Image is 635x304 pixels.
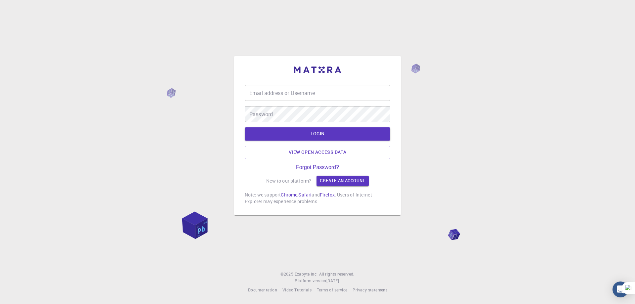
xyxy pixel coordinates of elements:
[296,164,339,170] a: Forgot Password?
[280,271,294,278] span: © 2025
[245,146,390,159] a: View open access data
[298,192,312,198] a: Safari
[248,287,277,292] span: Documentation
[326,278,340,284] a: [DATE].
[266,178,311,184] p: New to our platform?
[317,176,368,186] a: Create an account
[295,271,318,278] a: Exabyte Inc.
[317,287,347,292] span: Terms of service
[326,278,340,283] span: [DATE] .
[317,287,347,293] a: Terms of service
[353,287,387,293] a: Privacy statement
[248,287,277,293] a: Documentation
[245,127,390,141] button: LOGIN
[320,192,335,198] a: Firefox
[353,287,387,292] span: Privacy statement
[295,278,326,284] span: Platform version
[245,192,390,205] p: Note: we support , and . Users of Internet Explorer may experience problems.
[282,287,312,293] a: Video Tutorials
[295,271,318,277] span: Exabyte Inc.
[281,192,297,198] a: Chrome
[613,282,628,297] div: Open Intercom Messenger
[319,271,355,278] span: All rights reserved.
[282,287,312,292] span: Video Tutorials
